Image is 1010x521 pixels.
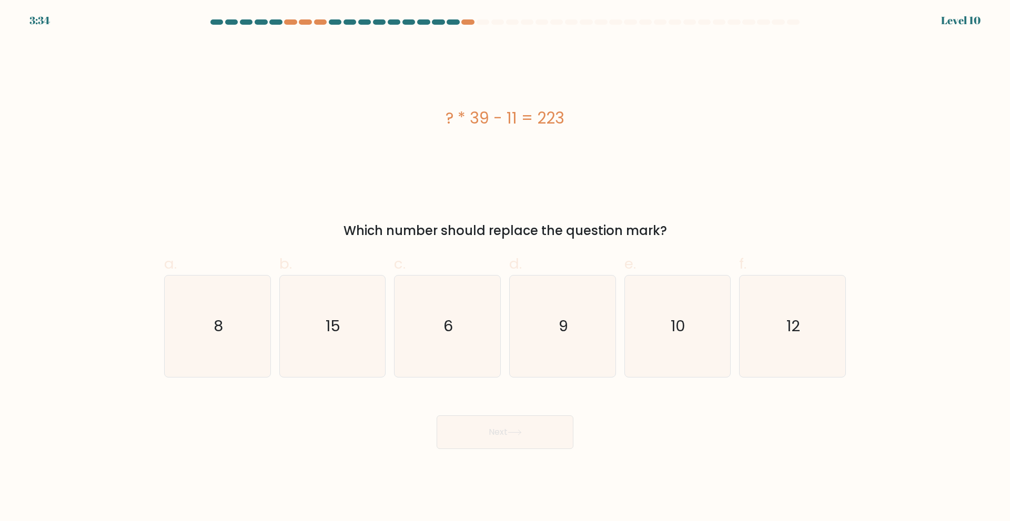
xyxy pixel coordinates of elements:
[170,221,840,240] div: Which number should replace the question mark?
[624,253,636,274] span: e.
[164,253,177,274] span: a.
[214,315,223,336] text: 8
[394,253,406,274] span: c.
[559,315,568,336] text: 9
[739,253,746,274] span: f.
[326,315,341,336] text: 15
[444,315,453,336] text: 6
[787,315,801,336] text: 12
[437,415,573,449] button: Next
[164,106,846,130] div: ? * 39 - 11 = 223
[279,253,292,274] span: b.
[29,13,50,28] div: 3:34
[509,253,522,274] span: d.
[941,13,981,28] div: Level 10
[671,315,686,336] text: 10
